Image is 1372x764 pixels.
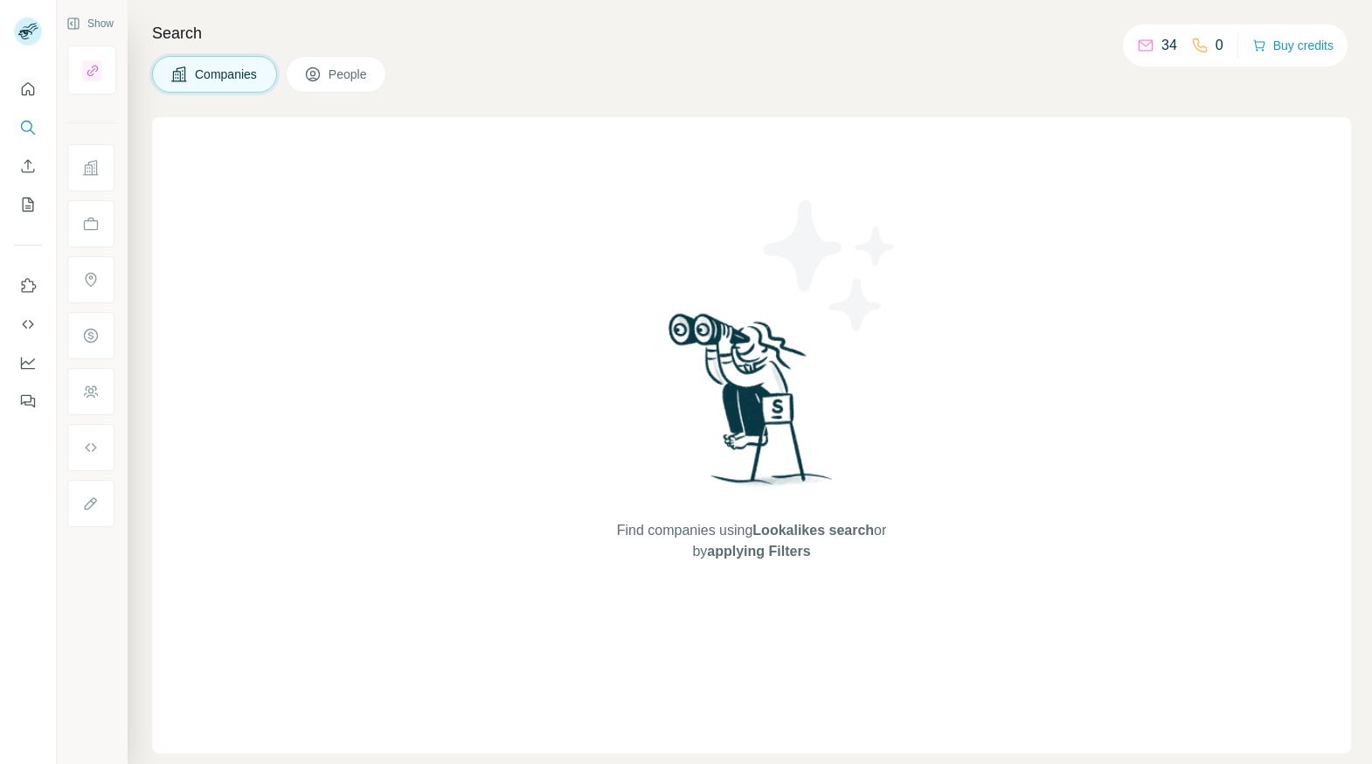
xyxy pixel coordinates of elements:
span: Lookalikes search [752,523,874,538]
button: Search [14,112,42,143]
button: Dashboard [14,347,42,379]
p: 34 [1161,35,1177,56]
span: Companies [195,66,259,83]
img: Surfe Illustration - Woman searching with binoculars [661,309,842,504]
button: Use Surfe API [14,309,42,340]
img: Surfe Illustration - Stars [752,187,909,344]
button: My lists [14,189,42,220]
button: Buy credits [1252,33,1334,58]
h4: Search [152,21,1351,45]
button: Quick start [14,73,42,105]
p: 0 [1216,35,1223,56]
button: Show [54,10,126,37]
button: Use Surfe on LinkedIn [14,270,42,302]
button: Enrich CSV [14,150,42,182]
span: People [329,66,369,83]
button: Feedback [14,385,42,417]
span: applying Filters [707,544,810,559]
span: Find companies using or by [612,520,891,562]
